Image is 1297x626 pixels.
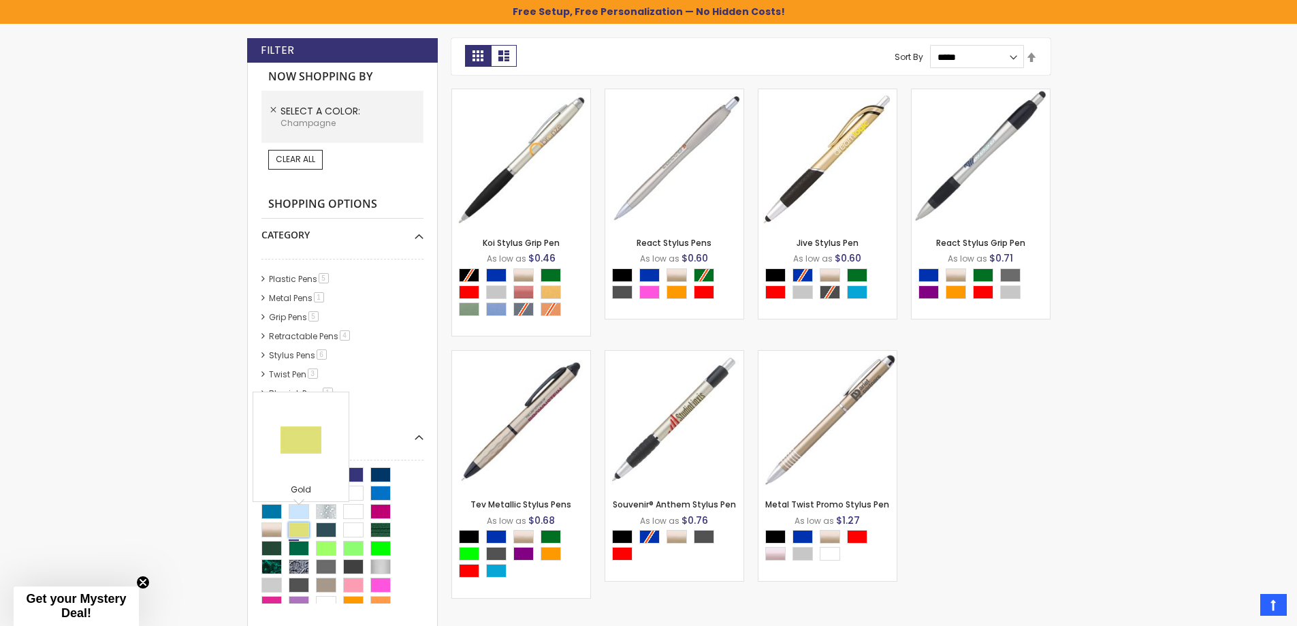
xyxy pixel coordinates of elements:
div: Silver [486,285,507,299]
div: Gunmetal [612,285,633,299]
div: Gold [257,484,345,498]
a: Blue ink Pens1 [266,388,338,399]
div: Purple [918,285,939,299]
a: Koi Stylus Grip Pen-Champagne [452,89,590,100]
div: Champagne [513,530,534,544]
div: Select A Color [918,268,1050,302]
span: As low as [487,515,526,527]
span: 6 [317,349,327,360]
div: Moss Green [459,302,479,316]
div: Green [847,268,867,282]
div: Gunmetal [486,547,507,561]
span: 1 [323,388,333,398]
img: Tev Metallic Stylus Pens-Champagne [452,351,590,489]
span: $0.71 [989,251,1013,265]
span: As low as [948,253,987,264]
div: Red [765,285,786,299]
span: As low as [795,515,834,527]
div: Grey [1000,268,1021,282]
a: Metal Twist Promo Stylus Pen [765,499,889,510]
div: Select A Color [612,268,743,302]
div: Green [541,530,561,544]
strong: Now Shopping by [261,63,423,91]
a: React Stylus Grip Pen [936,237,1025,249]
div: Orange [541,547,561,561]
a: Souvenir® Anthem Stylus Pen-Champagne [605,350,743,362]
a: React Stylus Pens-Champagne [605,89,743,100]
span: Select A Color [281,104,360,118]
div: Goldenrod [541,285,561,299]
div: Select A Color [612,530,743,564]
div: Silver [792,547,813,561]
span: 4 [340,330,350,341]
div: Select A Color [765,530,897,564]
div: Select A Color [459,530,590,581]
a: Grip Pens5 [266,311,323,323]
span: 3 [308,369,318,379]
span: As low as [487,253,526,264]
label: Sort By [895,51,923,63]
div: Black [612,268,633,282]
div: Turquoise [486,564,507,578]
span: $0.46 [528,251,556,265]
strong: Grid [465,45,491,67]
img: Koi Stylus Grip Pen-Champagne [452,89,590,228]
div: White [820,547,840,561]
div: Champagne [667,268,687,282]
button: Close teaser [136,576,150,589]
span: 5 [319,273,329,283]
div: Red [973,285,993,299]
div: Champagne [946,268,966,282]
div: Red [459,285,479,299]
span: $0.68 [528,514,555,527]
span: 5 [308,311,319,322]
span: As low as [640,253,679,264]
div: Red [612,547,633,561]
div: Blue [486,268,507,282]
div: Champagne [820,530,840,544]
div: Red [459,564,479,578]
strong: Shopping Options [261,190,423,219]
div: Blue [792,530,813,544]
span: As low as [640,515,679,527]
img: Jive Stylus Pen-Champagne [758,89,897,228]
div: Blue [918,268,939,282]
div: Brick Red [513,285,534,299]
a: React Stylus Pens [637,237,711,249]
div: Blue [639,268,660,282]
iframe: Google Customer Reviews [1185,589,1297,626]
a: Clear All [268,150,323,169]
div: Get your Mystery Deal!Close teaser [14,586,139,626]
img: Metal Twist Promo Stylus Pen-Champagne [758,351,897,489]
div: Gunmetal [694,530,714,544]
a: Plastic Pens5 [266,273,334,285]
div: Blue [486,530,507,544]
div: Purple [513,547,534,561]
a: Stylus Pens6 [266,349,332,361]
a: Metal Pens1 [266,292,329,304]
div: Silver [792,285,813,299]
div: Black [765,268,786,282]
span: $0.60 [835,251,861,265]
span: Get your Mystery Deal! [26,592,126,620]
div: Select A Color [765,268,897,302]
a: Jive Stylus Pen [797,237,859,249]
div: Rose Gold [765,547,786,561]
div: Orange [946,285,966,299]
span: Clear All [276,153,315,165]
span: $0.76 [682,514,708,527]
a: Koi Stylus Grip Pen [483,237,560,249]
span: 1 [314,292,324,302]
span: $1.27 [836,514,860,527]
a: Jive Stylus Pen-Champagne [758,89,897,100]
div: Orange [667,285,687,299]
div: Pacific Blue [486,302,507,316]
div: Green [541,268,561,282]
div: Turquoise [847,285,867,299]
a: Retractable Pens4 [266,330,355,342]
img: React Stylus Pens-Champagne [605,89,743,228]
div: Black [612,530,633,544]
strong: Filter [261,43,294,58]
div: Lime Green [459,547,479,561]
div: Silver [1000,285,1021,299]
